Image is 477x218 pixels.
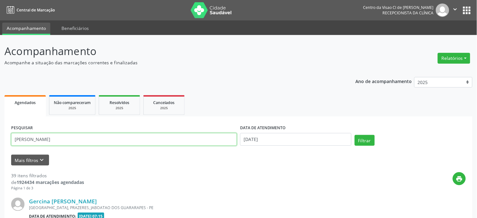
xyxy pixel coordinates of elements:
label: DATA DE ATENDIMENTO [240,123,286,133]
button: print [453,172,466,185]
a: Acompanhamento [2,23,50,35]
button: Relatórios [438,53,470,64]
p: Ano de acompanhamento [356,77,412,85]
span: Central de Marcação [17,7,55,13]
div: 2025 [103,106,135,110]
img: img [11,198,25,211]
img: img [436,4,449,17]
input: Selecione um intervalo [240,133,352,146]
button: apps [461,5,473,16]
div: 2025 [54,106,91,110]
a: Central de Marcação [4,5,55,15]
div: Centro da Visao Cl de [PERSON_NAME] [363,5,434,10]
input: Nome, código do beneficiário ou CPF [11,133,237,146]
span: Não compareceram [54,100,91,105]
div: 2025 [148,106,180,110]
button: Filtrar [355,135,375,146]
span: Recepcionista da clínica [383,10,434,16]
i: keyboard_arrow_down [39,157,46,164]
p: Acompanhamento [4,43,332,59]
button:  [449,4,461,17]
div: Página 1 de 3 [11,186,84,191]
span: Cancelados [153,100,175,105]
span: Resolvidos [110,100,129,105]
div: [GEOGRAPHIC_DATA], PRAZERES, JABOATAO DOS GUARARAPES - PE [29,205,370,210]
div: 39 itens filtrados [11,172,84,179]
button: Mais filtroskeyboard_arrow_down [11,155,49,166]
div: de [11,179,84,186]
p: Acompanhe a situação das marcações correntes e finalizadas [4,59,332,66]
label: PESQUISAR [11,123,33,133]
i: print [456,175,463,182]
span: Agendados [15,100,36,105]
a: Gercina [PERSON_NAME] [29,198,97,205]
strong: 1924434 marcações agendadas [17,179,84,185]
a: Beneficiários [57,23,93,34]
i:  [452,6,459,13]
